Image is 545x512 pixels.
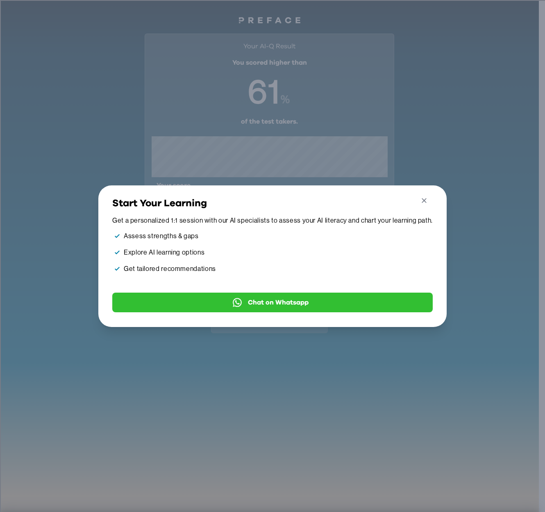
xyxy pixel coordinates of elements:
[112,197,433,210] h3: Start Your Learning
[112,293,433,312] button: Chat on Whatsapp
[112,248,433,257] li: Explore AI learning options
[3,55,536,62] div: Move To ...
[3,18,536,25] div: Move To ...
[3,3,536,11] div: Sort A > Z
[3,33,536,40] div: Options
[112,231,433,241] li: Assess strengths & gaps
[3,11,536,18] div: Sort New > Old
[112,264,433,274] li: Get tailored recommendations
[248,298,309,307] span: Chat on Whatsapp
[3,25,536,33] div: Delete
[112,217,433,225] p: Get a personalized 1:1 session with our AI specialists to assess your AI literacy and chart your ...
[3,40,536,47] div: Sign out
[3,47,536,55] div: Rename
